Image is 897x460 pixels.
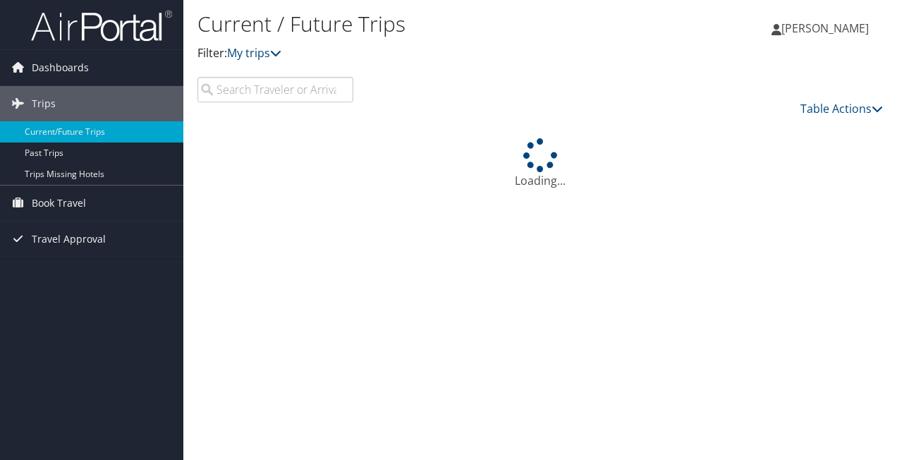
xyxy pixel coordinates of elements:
[197,9,654,39] h1: Current / Future Trips
[32,50,89,85] span: Dashboards
[197,44,654,63] p: Filter:
[32,222,106,257] span: Travel Approval
[781,20,869,36] span: [PERSON_NAME]
[197,138,883,189] div: Loading...
[227,45,281,61] a: My trips
[32,186,86,221] span: Book Travel
[31,9,172,42] img: airportal-logo.png
[771,7,883,49] a: [PERSON_NAME]
[800,101,883,116] a: Table Actions
[32,86,56,121] span: Trips
[197,77,353,102] input: Search Traveler or Arrival City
